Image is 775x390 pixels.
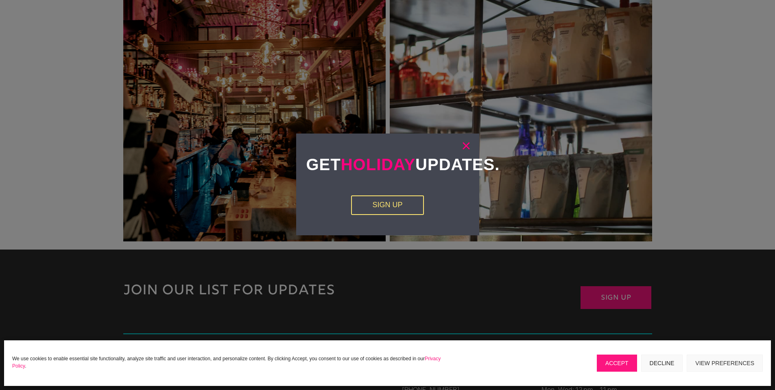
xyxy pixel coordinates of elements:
[641,355,683,372] button: Decline
[351,195,424,215] a: Sign Up
[341,156,415,173] span: Holiday
[12,356,441,369] a: Privacy Policy
[306,154,469,179] h2: Get Updates.
[461,142,471,150] a: ×
[597,355,637,372] button: Accept
[687,355,763,372] button: View preferences
[12,355,452,370] p: We use cookies to enable essential site functionality, analyze site traffic and user interaction,...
